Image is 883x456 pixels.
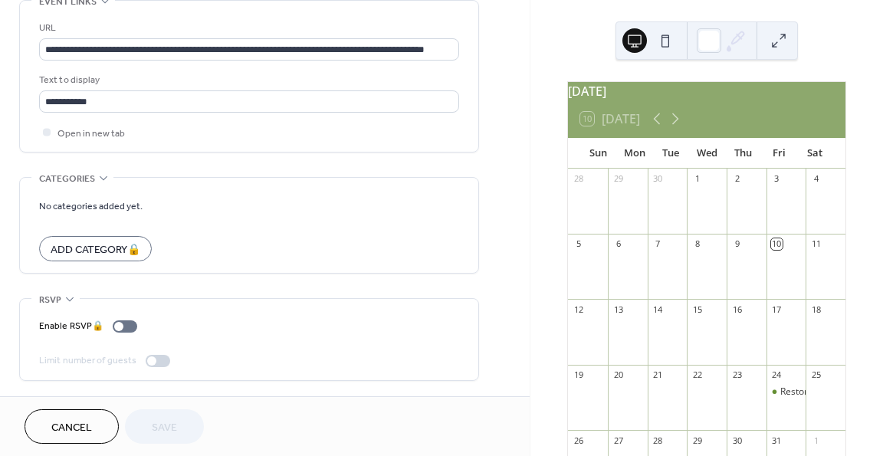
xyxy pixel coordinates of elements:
[652,173,664,185] div: 30
[771,173,783,185] div: 3
[810,303,822,315] div: 18
[725,138,761,169] div: Thu
[25,409,119,444] button: Cancel
[771,303,783,315] div: 17
[39,20,456,36] div: URL
[652,303,664,315] div: 14
[771,238,783,250] div: 10
[810,369,822,381] div: 25
[771,369,783,381] div: 24
[573,173,584,185] div: 28
[810,435,822,446] div: 1
[568,82,845,100] div: [DATE]
[691,435,703,446] div: 29
[57,126,125,142] span: Open in new tab
[731,369,743,381] div: 23
[731,303,743,315] div: 16
[652,369,664,381] div: 21
[580,138,616,169] div: Sun
[689,138,725,169] div: Wed
[731,435,743,446] div: 30
[612,369,624,381] div: 20
[616,138,652,169] div: Mon
[810,238,822,250] div: 11
[652,138,688,169] div: Tue
[39,72,456,88] div: Text to display
[612,435,624,446] div: 27
[39,292,61,308] span: RSVP
[39,171,95,187] span: Categories
[691,369,703,381] div: 22
[761,138,797,169] div: Fri
[731,173,743,185] div: 2
[39,353,136,369] div: Limit number of guests
[691,303,703,315] div: 15
[766,385,806,399] div: Restorative Sound Healing Series
[51,420,92,436] span: Cancel
[612,303,624,315] div: 13
[731,238,743,250] div: 9
[573,303,584,315] div: 12
[810,173,822,185] div: 4
[573,369,584,381] div: 19
[652,238,664,250] div: 7
[771,435,783,446] div: 31
[612,173,624,185] div: 29
[691,173,703,185] div: 1
[691,238,703,250] div: 8
[652,435,664,446] div: 28
[573,238,584,250] div: 5
[612,238,624,250] div: 6
[39,198,143,215] span: No categories added yet.
[797,138,833,169] div: Sat
[573,435,584,446] div: 26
